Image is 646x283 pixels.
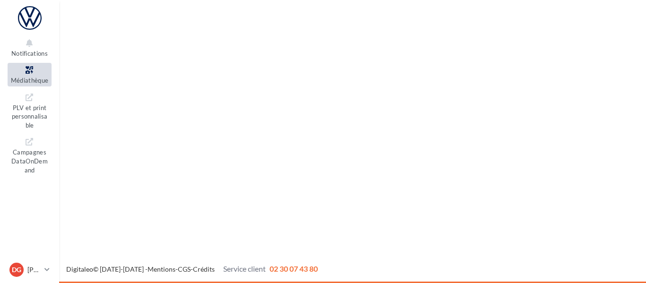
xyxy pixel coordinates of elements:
span: Notifications [11,50,48,57]
a: Crédits [193,265,215,273]
span: PLV et print personnalisable [12,102,48,129]
span: 02 30 07 43 80 [270,264,318,273]
span: Service client [223,264,266,273]
a: DG [PERSON_NAME] [8,261,52,279]
a: Médiathèque [8,63,52,86]
a: Digitaleo [66,265,93,273]
a: CGS [178,265,191,273]
a: Campagnes DataOnDemand [8,135,52,176]
button: Notifications [8,36,52,59]
span: DG [12,265,21,274]
a: Mentions [148,265,175,273]
p: [PERSON_NAME] [27,265,41,274]
a: PLV et print personnalisable [8,90,52,131]
span: © [DATE]-[DATE] - - - [66,265,318,273]
span: Campagnes DataOnDemand [11,146,48,173]
span: Médiathèque [11,77,49,84]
